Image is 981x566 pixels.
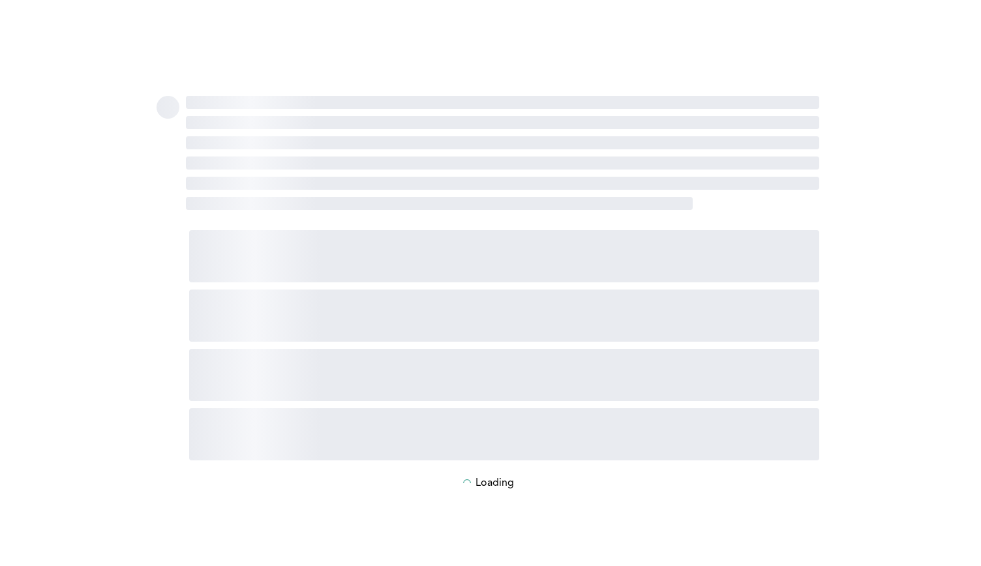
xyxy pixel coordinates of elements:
[186,177,819,190] span: ‌
[189,230,819,282] span: ‌
[186,156,819,170] span: ‌
[189,408,819,460] span: ‌
[186,116,819,129] span: ‌
[186,96,819,109] span: ‌
[186,136,819,149] span: ‌
[475,477,514,489] p: Loading
[157,96,179,119] span: ‌
[189,349,819,401] span: ‌
[186,197,693,210] span: ‌
[189,290,819,342] span: ‌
